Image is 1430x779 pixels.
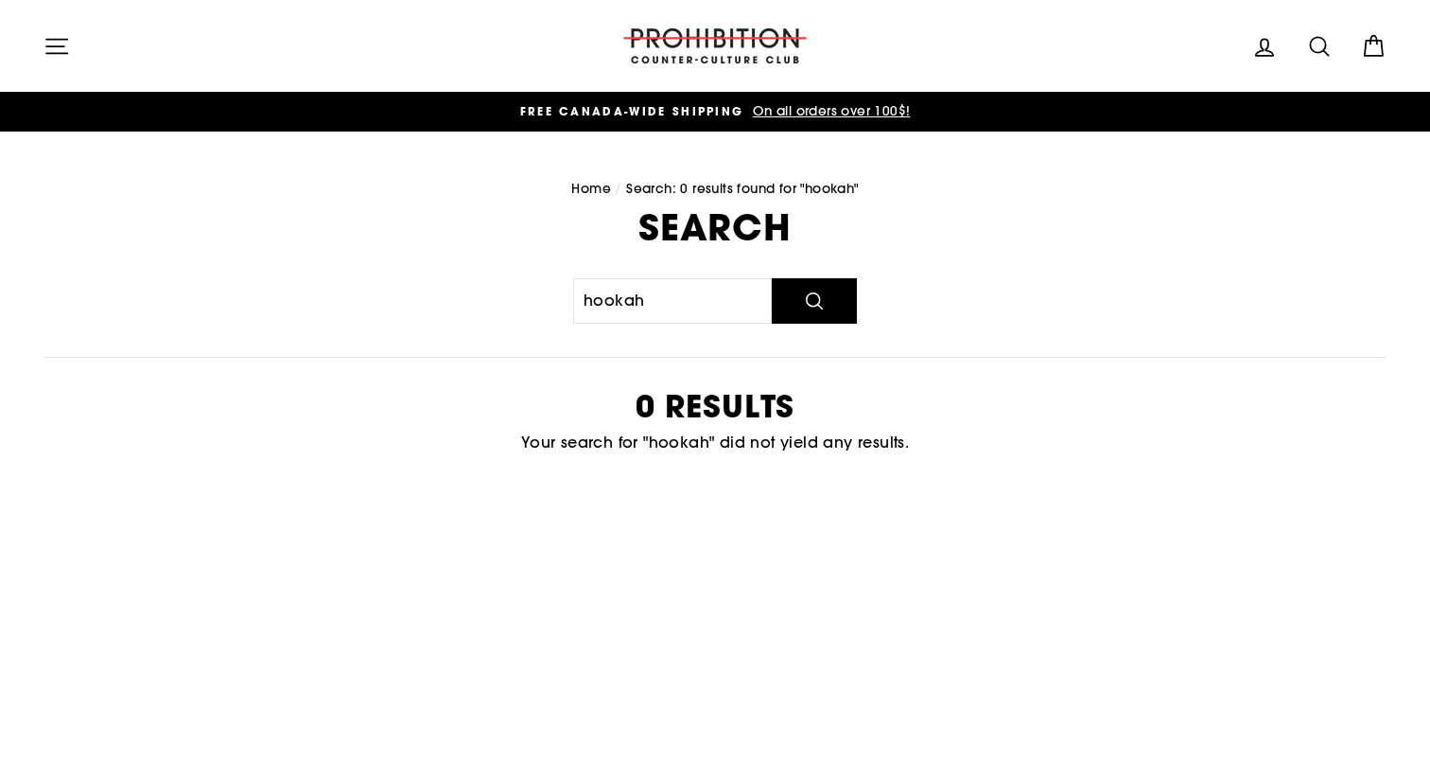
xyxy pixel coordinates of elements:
a: Home [571,180,611,197]
h1: Search [44,209,1386,245]
span: On all orders over 100$! [748,102,911,119]
img: PROHIBITION COUNTER-CULTURE CLUB [620,28,810,63]
a: FREE CANADA-WIDE SHIPPING On all orders over 100$! [48,101,1382,122]
h2: 0 results [44,391,1386,422]
p: Your search for "hookah" did not yield any results. [44,431,1386,455]
span: FREE CANADA-WIDE SHIPPING [520,103,744,119]
nav: breadcrumbs [44,179,1386,200]
span: / [615,180,621,197]
input: Search our store [573,278,772,324]
span: Search: 0 results found for "hookah" [626,180,858,197]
